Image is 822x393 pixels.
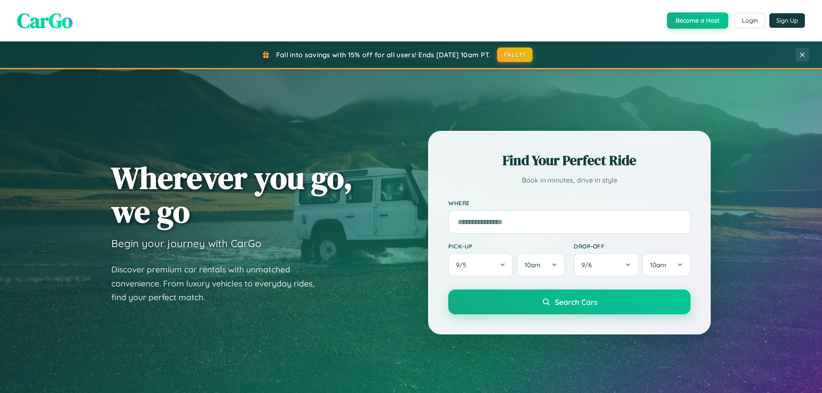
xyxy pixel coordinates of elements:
[448,242,565,250] label: Pick-up
[650,261,666,269] span: 10am
[555,297,597,307] span: Search Cars
[448,290,691,314] button: Search Cars
[769,13,805,28] button: Sign Up
[448,151,691,170] h2: Find Your Perfect Ride
[497,47,533,62] button: FALL15
[574,253,639,277] button: 9/6
[276,50,491,59] span: Fall into savings with 15% off for all users! Ends [DATE] 10am PT.
[735,13,765,28] button: Login
[667,12,728,29] button: Become a Host
[517,253,565,277] button: 10am
[448,253,513,277] button: 9/5
[111,263,325,304] p: Discover premium car rentals with unmatched convenience. From luxury vehicles to everyday rides, ...
[524,261,541,269] span: 10am
[111,161,353,228] h1: Wherever you go, we go
[111,237,262,250] h3: Begin your journey with CarGo
[448,174,691,186] p: Book in minutes, drive in style
[574,242,691,250] label: Drop-off
[642,253,691,277] button: 10am
[448,199,691,207] label: Where
[456,261,471,269] span: 9 / 5
[17,6,73,35] span: CarGo
[581,261,596,269] span: 9 / 6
